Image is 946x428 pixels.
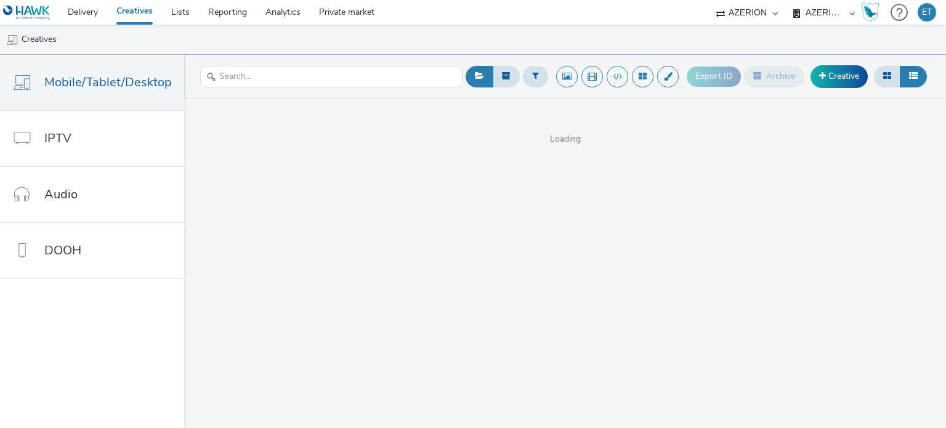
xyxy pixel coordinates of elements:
[922,3,932,22] div: ET
[861,2,884,22] a: Hawk Academy
[200,66,463,87] input: Search...
[184,133,946,145] span: Loading
[900,66,927,87] button: Table
[3,5,51,20] img: undefined Logo
[44,185,78,203] span: Audio
[811,65,868,87] a: Creative
[861,2,879,22] img: Hawk Academy
[6,34,18,46] img: mobile
[744,66,804,87] button: Archive
[874,66,900,87] button: Grid
[44,241,81,259] span: DOOH
[44,73,172,91] span: Mobile/Tablet/Desktop
[687,67,741,86] button: Export ID
[44,129,71,147] span: IPTV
